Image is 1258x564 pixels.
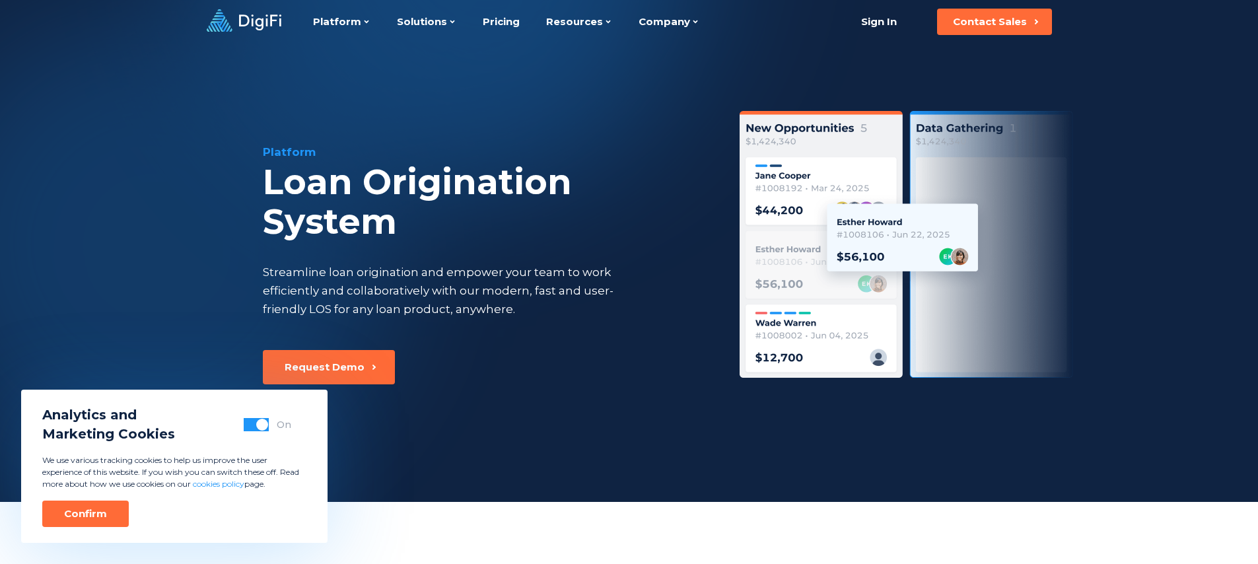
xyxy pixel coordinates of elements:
div: Streamline loan origination and empower your team to work efficiently and collaboratively with ou... [263,263,638,318]
div: Loan Origination System [263,162,707,242]
span: Marketing Cookies [42,425,175,444]
button: Request Demo [263,350,395,384]
span: Analytics and [42,405,175,425]
div: Platform [263,144,707,160]
div: Confirm [64,507,107,520]
button: Contact Sales [937,9,1052,35]
p: We use various tracking cookies to help us improve the user experience of this website. If you wi... [42,454,306,490]
button: Confirm [42,501,129,527]
div: Request Demo [285,361,365,374]
a: Sign In [845,9,913,35]
div: Contact Sales [953,15,1027,28]
div: On [277,418,291,431]
a: cookies policy [193,479,244,489]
